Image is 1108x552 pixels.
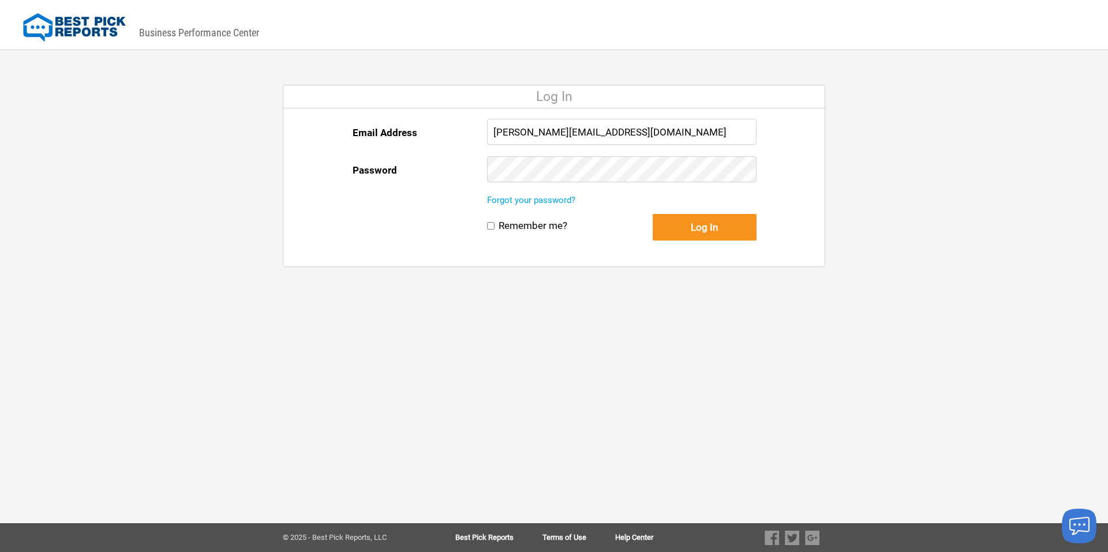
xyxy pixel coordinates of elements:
a: Best Pick Reports [455,534,542,542]
div: © 2025 - Best Pick Reports, LLC [283,534,418,542]
a: Terms of Use [542,534,615,542]
button: Launch chat [1062,509,1096,543]
label: Email Address [353,119,417,147]
a: Forgot your password? [487,195,575,205]
img: Best Pick Reports Logo [23,13,126,42]
a: Help Center [615,534,653,542]
button: Log In [653,214,757,241]
label: Remember me? [499,220,567,232]
div: Log In [283,85,825,108]
label: Password [353,156,397,184]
